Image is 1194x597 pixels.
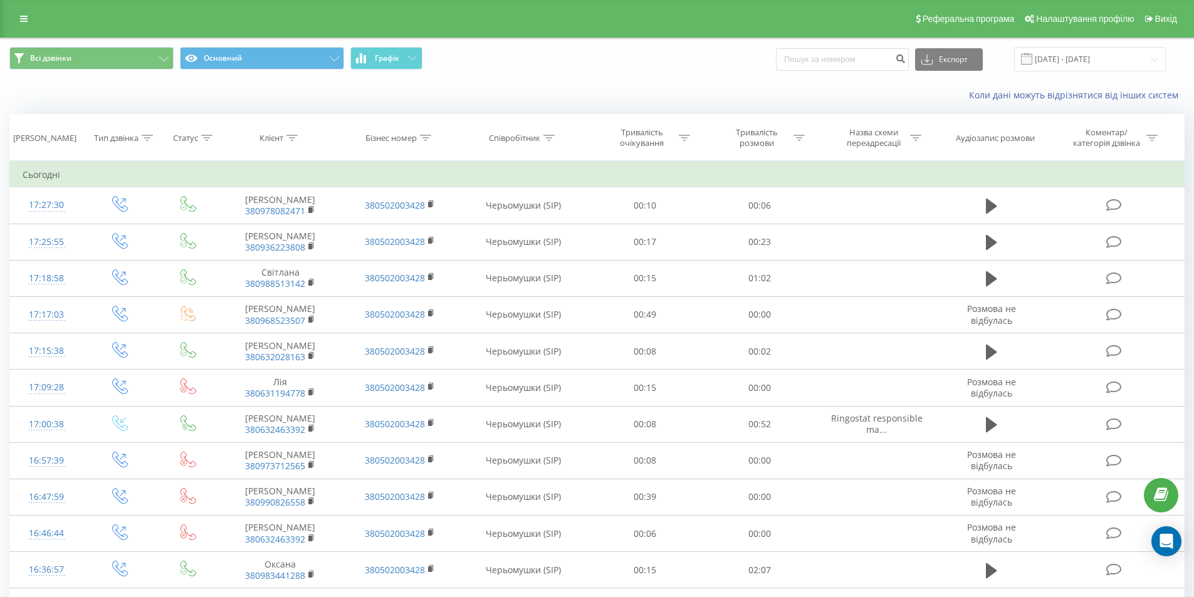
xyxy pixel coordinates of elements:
[365,454,425,466] a: 380502003428
[967,521,1016,544] span: Розмова не відбулась
[365,199,425,211] a: 380502003428
[489,133,540,143] div: Співробітник
[969,89,1185,101] a: Коли дані можуть відрізнятися вiд інших систем
[588,296,703,333] td: 00:49
[221,187,340,224] td: [PERSON_NAME]
[1155,14,1177,24] span: Вихід
[13,133,76,143] div: [PERSON_NAME]
[221,552,340,588] td: Оксана
[459,260,588,296] td: Черьомушки (SIP)
[23,193,71,217] div: 17:27:30
[588,516,703,552] td: 00:06
[9,47,174,70] button: Всі дзвінки
[180,47,344,70] button: Основний
[956,133,1035,143] div: Аудіозапис розмови
[831,412,923,435] span: Ringostat responsible ma...
[1070,127,1143,148] div: Коментар/категорія дзвінка
[459,187,588,224] td: Черьомушки (SIP)
[221,442,340,479] td: [PERSON_NAME]
[23,266,71,291] div: 17:18:58
[245,496,305,508] a: 380990826558
[703,479,817,515] td: 00:00
[245,423,305,435] a: 380632463392
[588,552,703,588] td: 00:15
[703,552,817,588] td: 02:07
[1151,526,1181,556] div: Open Intercom Messenger
[221,333,340,370] td: [PERSON_NAME]
[10,162,1185,187] td: Сьогодні
[365,133,417,143] div: Бізнес номер
[245,278,305,289] a: 380988513142
[245,241,305,253] a: 380936223808
[967,485,1016,508] span: Розмова не відбулась
[776,48,909,71] input: Пошук за номером
[365,308,425,320] a: 380502003428
[23,412,71,437] div: 17:00:38
[245,205,305,217] a: 380978082471
[967,303,1016,326] span: Розмова не відбулась
[459,442,588,479] td: Черьомушки (SIP)
[221,224,340,260] td: [PERSON_NAME]
[588,260,703,296] td: 00:15
[459,333,588,370] td: Черьомушки (SIP)
[459,552,588,588] td: Черьомушки (SIP)
[703,406,817,442] td: 00:52
[221,406,340,442] td: [PERSON_NAME]
[840,127,907,148] div: Назва схеми переадресації
[703,333,817,370] td: 00:02
[221,516,340,552] td: [PERSON_NAME]
[365,272,425,284] a: 380502003428
[703,296,817,333] td: 00:00
[245,387,305,399] a: 380631194778
[588,406,703,442] td: 00:08
[923,14,1015,24] span: Реферальна програма
[967,376,1016,399] span: Розмова не відбулась
[703,442,817,479] td: 00:00
[23,558,71,582] div: 16:36:57
[221,260,340,296] td: Світлана
[23,449,71,473] div: 16:57:39
[365,527,425,539] a: 380502003428
[588,333,703,370] td: 00:08
[459,406,588,442] td: Черьомушки (SIP)
[245,351,305,363] a: 380632028163
[365,345,425,357] a: 380502003428
[365,418,425,430] a: 380502003428
[588,187,703,224] td: 00:10
[703,516,817,552] td: 00:00
[173,133,198,143] div: Статус
[723,127,790,148] div: Тривалість розмови
[609,127,676,148] div: Тривалість очікування
[245,569,305,581] a: 380983441288
[259,133,283,143] div: Клієнт
[221,479,340,515] td: [PERSON_NAME]
[350,47,422,70] button: Графік
[703,260,817,296] td: 01:02
[221,370,340,406] td: Лія
[459,516,588,552] td: Черьомушки (SIP)
[23,339,71,363] div: 17:15:38
[703,187,817,224] td: 00:06
[459,224,588,260] td: Черьомушки (SIP)
[365,236,425,247] a: 380502003428
[245,533,305,545] a: 380632463392
[245,314,305,326] a: 380968523507
[23,303,71,327] div: 17:17:03
[221,296,340,333] td: [PERSON_NAME]
[23,375,71,400] div: 17:09:28
[459,370,588,406] td: Черьомушки (SIP)
[23,230,71,254] div: 17:25:55
[915,48,983,71] button: Експорт
[967,449,1016,472] span: Розмова не відбулась
[365,491,425,502] a: 380502003428
[588,224,703,260] td: 00:17
[588,370,703,406] td: 00:15
[459,479,588,515] td: Черьомушки (SIP)
[365,382,425,393] a: 380502003428
[23,521,71,546] div: 16:46:44
[94,133,139,143] div: Тип дзвінка
[703,370,817,406] td: 00:00
[30,53,71,63] span: Всі дзвінки
[588,442,703,479] td: 00:08
[23,485,71,509] div: 16:47:59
